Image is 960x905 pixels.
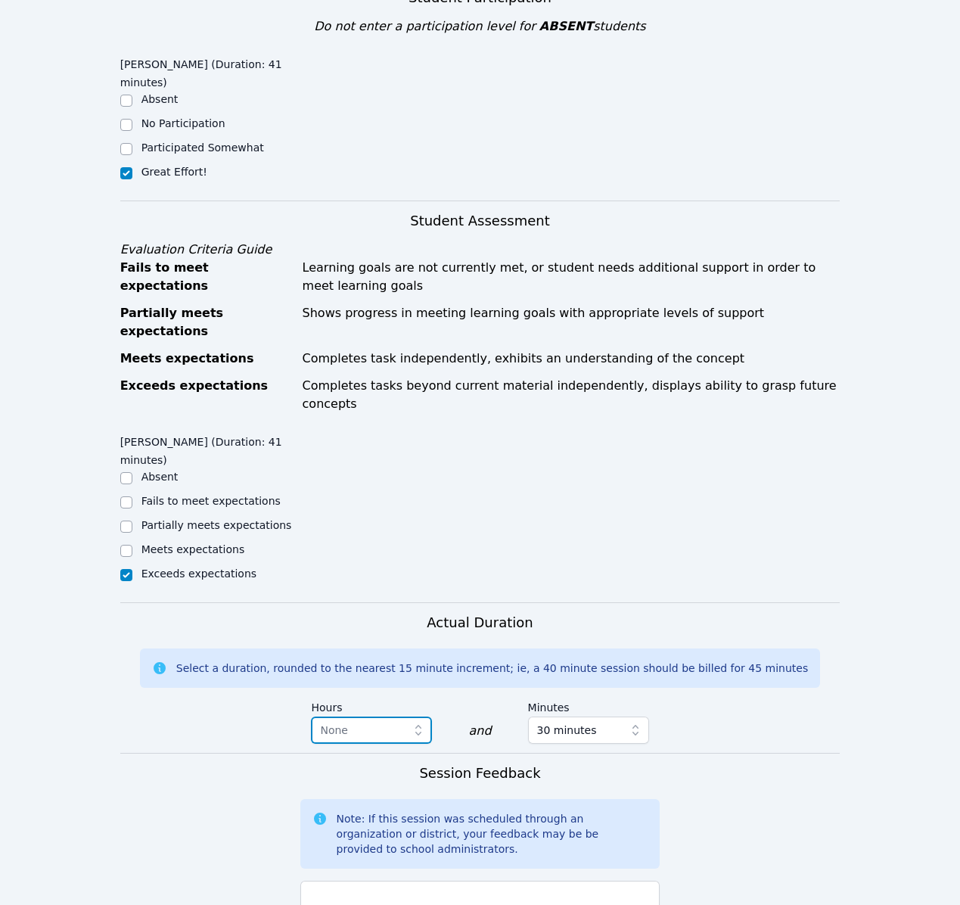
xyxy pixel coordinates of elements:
button: None [311,717,432,744]
div: and [468,722,491,740]
label: Fails to meet expectations [141,495,281,507]
span: ABSENT [539,19,593,33]
div: Completes task independently, exhibits an understanding of the concept [303,350,840,368]
label: Minutes [528,694,649,717]
label: Hours [311,694,432,717]
div: Partially meets expectations [120,304,294,341]
label: Great Effort! [141,166,207,178]
button: 30 minutes [528,717,649,744]
div: Learning goals are not currently met, or student needs additional support in order to meet learni... [303,259,840,295]
div: Completes tasks beyond current material independently, displays ability to grasp future concepts [303,377,840,413]
label: Absent [141,93,179,105]
label: Absent [141,471,179,483]
div: Meets expectations [120,350,294,368]
div: Do not enter a participation level for students [120,17,840,36]
div: Note: If this session was scheduled through an organization or district, your feedback may be be ... [337,811,648,857]
label: Participated Somewhat [141,142,264,154]
h3: Session Feedback [419,763,540,784]
div: Select a duration, rounded to the nearest 15 minute increment; ie, a 40 minute session should be ... [176,661,808,676]
h3: Actual Duration [427,612,533,633]
span: None [320,724,348,736]
label: Exceeds expectations [141,568,256,580]
label: Partially meets expectations [141,519,292,531]
label: No Participation [141,117,225,129]
h3: Student Assessment [120,210,840,232]
div: Evaluation Criteria Guide [120,241,840,259]
div: Shows progress in meeting learning goals with appropriate levels of support [303,304,840,341]
div: Fails to meet expectations [120,259,294,295]
div: Exceeds expectations [120,377,294,413]
legend: [PERSON_NAME] (Duration: 41 minutes) [120,428,300,469]
legend: [PERSON_NAME] (Duration: 41 minutes) [120,51,300,92]
label: Meets expectations [141,543,245,555]
span: 30 minutes [537,721,597,739]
